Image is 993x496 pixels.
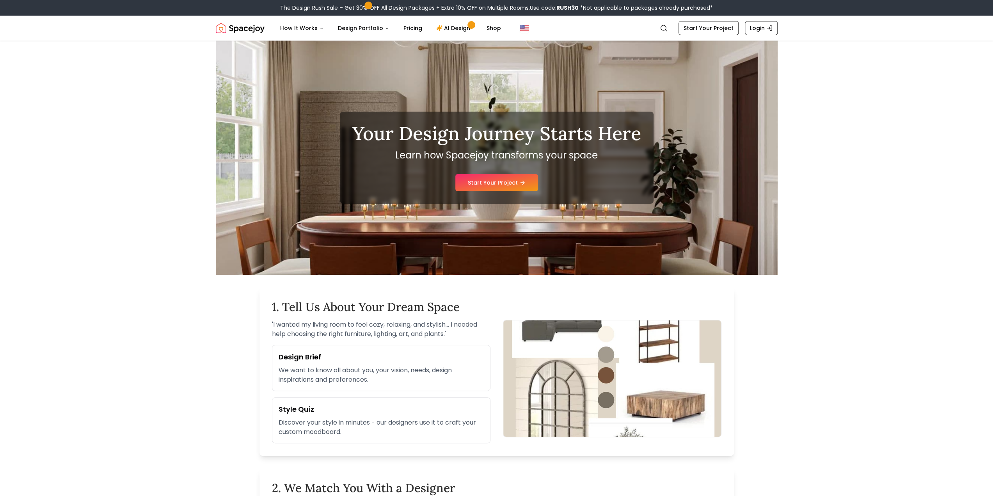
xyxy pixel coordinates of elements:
[216,16,778,41] nav: Global
[745,21,778,35] a: Login
[279,404,484,415] h3: Style Quiz
[520,23,529,33] img: United States
[272,320,490,339] p: ' I wanted my living room to feel cozy, relaxing, and stylish... I needed help choosing the right...
[397,20,428,36] a: Pricing
[216,20,265,36] img: Spacejoy Logo
[332,20,396,36] button: Design Portfolio
[352,149,641,162] p: Learn how Spacejoy transforms your space
[274,20,507,36] nav: Main
[352,124,641,143] h1: Your Design Journey Starts Here
[272,300,721,314] h2: 1. Tell Us About Your Dream Space
[530,4,579,12] span: Use code:
[279,352,484,363] h3: Design Brief
[216,20,265,36] a: Spacejoy
[579,4,713,12] span: *Not applicable to packages already purchased*
[274,20,330,36] button: How It Works
[503,320,721,437] img: Design brief form
[272,481,721,495] h2: 2. We Match You With a Designer
[556,4,579,12] b: RUSH30
[679,21,739,35] a: Start Your Project
[280,4,713,12] div: The Design Rush Sale – Get 30% OFF All Design Packages + Extra 10% OFF on Multiple Rooms.
[279,366,484,384] p: We want to know all about you, your vision, needs, design inspirations and preferences.
[480,20,507,36] a: Shop
[279,418,484,437] p: Discover your style in minutes - our designers use it to craft your custom moodboard.
[430,20,479,36] a: AI Design
[455,174,538,191] a: Start Your Project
